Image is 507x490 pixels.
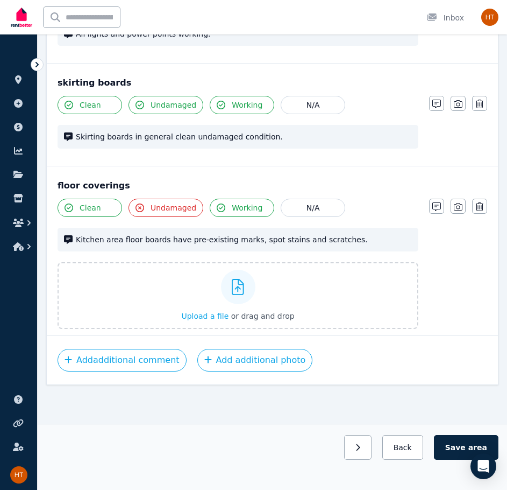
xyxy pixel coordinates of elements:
[128,199,203,217] button: Undamaged
[58,199,122,217] button: Clean
[281,96,345,114] button: N/A
[232,100,262,110] span: Working
[151,202,196,213] span: Undamaged
[58,96,122,114] button: Clean
[426,12,464,23] div: Inbox
[181,311,294,321] button: Upload a file or drag and drop
[58,76,487,89] div: skirting boards
[76,131,412,142] span: Skirting boards in general clean undamaged condition.
[197,349,313,372] button: Add additional photo
[128,96,203,114] button: Undamaged
[481,9,498,26] img: Heng Tang
[231,312,295,320] span: or drag and drop
[281,199,345,217] button: N/A
[181,312,228,320] span: Upload a file
[10,466,27,484] img: Heng Tang
[382,435,423,460] button: Back
[76,234,412,245] span: Kitchen area floor boards have pre-existing marks, spot stains and scratches.
[470,453,496,479] div: Open Intercom Messenger
[232,202,262,213] span: Working
[58,179,487,192] div: floor coverings
[9,4,34,31] img: RentBetter
[151,100,196,110] span: Undamaged
[58,349,187,372] button: Addadditional comment
[80,100,101,110] span: Clean
[80,202,101,213] span: Clean
[434,435,498,460] button: Save area
[210,96,274,114] button: Working
[468,442,487,453] span: area
[210,199,274,217] button: Working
